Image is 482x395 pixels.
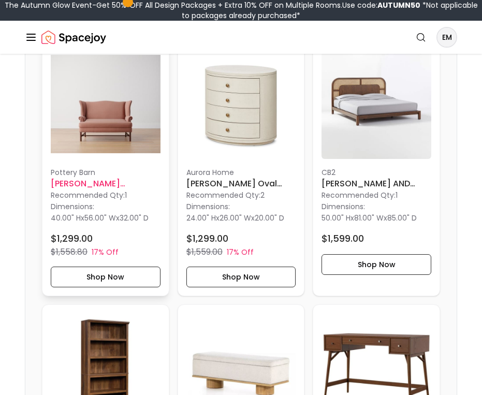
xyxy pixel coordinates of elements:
[186,267,296,287] button: Shop Now
[51,267,160,287] button: Shop Now
[322,254,431,275] button: Shop Now
[51,49,160,159] img: Thatcher Upholstered Settee image
[84,213,116,223] span: 56.00" W
[322,178,431,190] h6: [PERSON_NAME] AND CANE KING BED
[120,213,149,223] span: 32.00" D
[178,40,305,296] div: Miriam Oval Nightstand
[186,49,296,159] img: Miriam Oval Nightstand image
[322,213,417,223] p: x x
[186,190,296,200] p: Recommended Qty: 2
[186,213,216,223] span: 24.00" H
[186,178,296,190] h6: [PERSON_NAME] Oval Nightstand
[51,231,93,246] h4: $1,299.00
[322,190,431,200] p: Recommended Qty: 1
[437,28,456,47] span: EM
[41,27,106,48] a: Spacejoy
[255,213,284,223] span: 20.00" D
[354,213,384,223] span: 81.00" W
[186,246,223,258] p: $1,559.00
[51,167,160,178] p: Pottery Barn
[186,200,230,213] p: Dimensions:
[220,213,251,223] span: 26.00" W
[186,231,228,246] h4: $1,299.00
[313,40,440,296] div: NADI WOOD AND CANE KING BED
[51,178,160,190] h6: [PERSON_NAME] Upholstered Settee
[313,40,440,296] a: NADI WOOD AND CANE KING BED imageCB2[PERSON_NAME] AND CANE KING BEDRecommended Qty:1Dimensions:50...
[42,40,169,296] div: Thatcher Upholstered Settee
[322,49,431,159] img: NADI WOOD AND CANE KING BED image
[42,40,169,296] a: Thatcher Upholstered Settee imagePottery Barn[PERSON_NAME] Upholstered SetteeRecommended Qty:1Dim...
[322,200,365,213] p: Dimensions:
[51,200,94,213] p: Dimensions:
[322,231,364,246] h4: $1,599.00
[51,190,160,200] p: Recommended Qty: 1
[25,21,457,54] nav: Global
[186,213,284,223] p: x x
[51,246,87,258] p: $1,558.80
[436,27,457,48] button: EM
[322,167,431,178] p: CB2
[51,213,81,223] span: 40.00" H
[178,40,305,296] a: Miriam Oval Nightstand imageaurora home[PERSON_NAME] Oval NightstandRecommended Qty:2Dimensions:2...
[322,213,350,223] span: 50.00" H
[41,27,106,48] img: Spacejoy Logo
[227,247,254,257] p: 17% Off
[51,213,149,223] p: x x
[387,213,417,223] span: 85.00" D
[186,167,296,178] p: aurora home
[92,247,119,257] p: 17% Off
